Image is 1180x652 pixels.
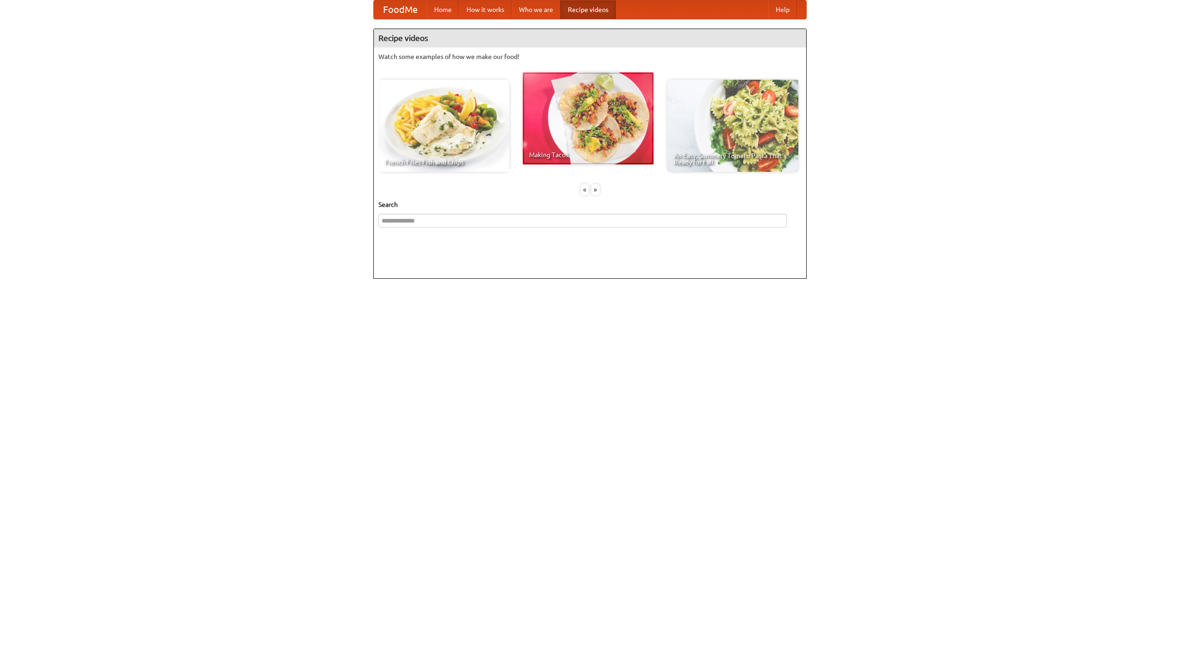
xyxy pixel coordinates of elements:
[378,52,802,61] p: Watch some examples of how we make our food!
[523,72,654,164] a: Making Tacos
[768,0,797,19] a: Help
[674,153,792,165] span: An Easy, Summery Tomato Pasta That's Ready for Fall
[529,152,647,158] span: Making Tacos
[512,0,560,19] a: Who we are
[459,0,512,19] a: How it works
[385,159,503,165] span: French Fries Fish and Chips
[374,29,806,47] h4: Recipe videos
[378,200,802,209] h5: Search
[560,0,616,19] a: Recipe videos
[378,80,509,172] a: French Fries Fish and Chips
[591,184,600,195] div: »
[374,0,427,19] a: FoodMe
[580,184,589,195] div: «
[427,0,459,19] a: Home
[667,80,798,172] a: An Easy, Summery Tomato Pasta That's Ready for Fall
